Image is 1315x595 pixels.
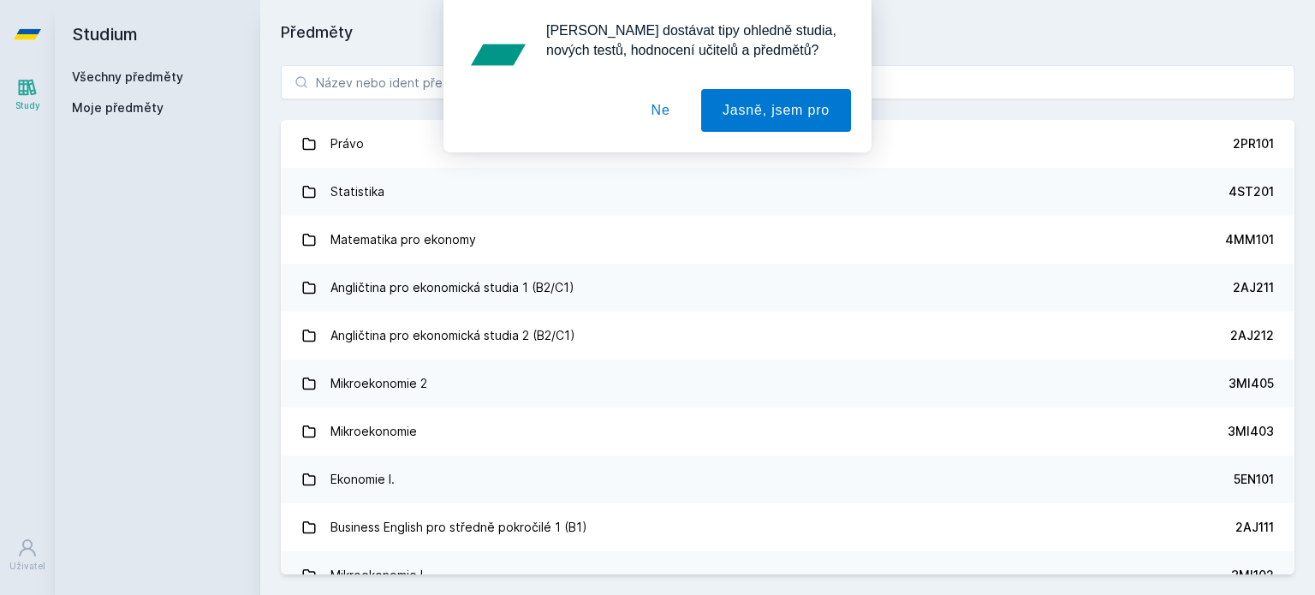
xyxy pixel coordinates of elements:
[1234,471,1274,488] div: 5EN101
[1231,567,1274,584] div: 3MI102
[281,216,1294,264] a: Matematika pro ekonomy 4MM101
[1229,183,1274,200] div: 4ST201
[533,21,851,60] div: [PERSON_NAME] dostávat tipy ohledně studia, nových testů, hodnocení učitelů a předmětů?
[464,21,533,89] img: notification icon
[330,271,574,305] div: Angličtina pro ekonomická studia 1 (B2/C1)
[1228,423,1274,440] div: 3MI403
[1230,327,1274,344] div: 2AJ212
[281,360,1294,408] a: Mikroekonomie 2 3MI405
[330,510,587,544] div: Business English pro středně pokročilé 1 (B1)
[330,462,395,497] div: Ekonomie I.
[1225,231,1274,248] div: 4MM101
[1233,279,1274,296] div: 2AJ211
[630,89,692,132] button: Ne
[9,560,45,573] div: Uživatel
[330,318,575,353] div: Angličtina pro ekonomická studia 2 (B2/C1)
[281,264,1294,312] a: Angličtina pro ekonomická studia 1 (B2/C1) 2AJ211
[281,168,1294,216] a: Statistika 4ST201
[330,414,417,449] div: Mikroekonomie
[330,223,476,257] div: Matematika pro ekonomy
[281,503,1294,551] a: Business English pro středně pokročilé 1 (B1) 2AJ111
[330,175,384,209] div: Statistika
[701,89,851,132] button: Jasně, jsem pro
[3,529,51,581] a: Uživatel
[281,408,1294,455] a: Mikroekonomie 3MI403
[281,455,1294,503] a: Ekonomie I. 5EN101
[330,558,423,592] div: Mikroekonomie I
[281,312,1294,360] a: Angličtina pro ekonomická studia 2 (B2/C1) 2AJ212
[330,366,427,401] div: Mikroekonomie 2
[1235,519,1274,536] div: 2AJ111
[1229,375,1274,392] div: 3MI405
